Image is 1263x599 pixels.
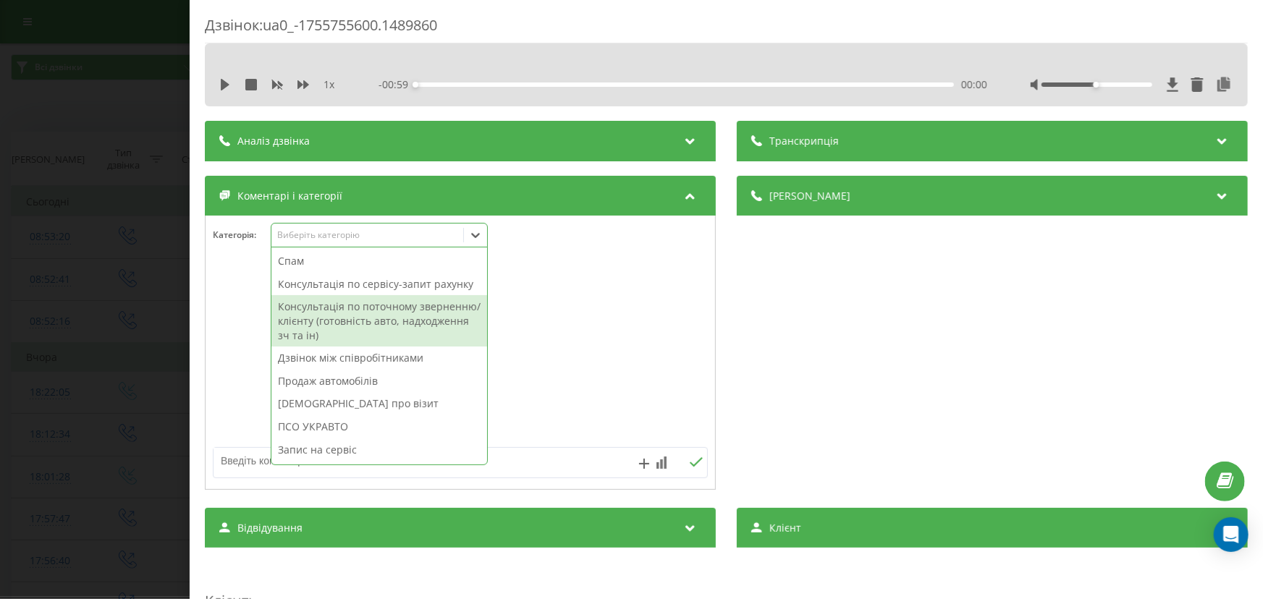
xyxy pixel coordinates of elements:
span: Транскрипція [769,134,839,148]
div: Придбання запасних частин [271,461,487,484]
div: Accessibility label [1093,82,1099,88]
span: Клієнт [769,521,801,535]
div: Запис на сервіс [271,438,487,462]
div: Консультація по сервісу-запит рахунку [271,273,487,296]
span: Аналіз дзвінка [237,134,310,148]
div: Спам [271,250,487,273]
div: Консультація по поточному зверненню/клієнту (готовність авто, надходження зч та ін) [271,295,487,347]
span: Коментарі і категорії [237,189,342,203]
div: Дзвінок між співробітниками [271,347,487,370]
div: Open Intercom Messenger [1214,517,1249,552]
span: - 00:59 [379,77,415,92]
span: Відвідування [237,521,303,535]
div: Дзвінок : ua0_-1755755600.1489860 [205,15,1248,43]
div: ПСО УКРАВТО [271,415,487,438]
div: Accessibility label [413,82,418,88]
span: 00:00 [961,77,987,92]
span: [PERSON_NAME] [769,189,850,203]
div: Продаж автомобілів [271,370,487,393]
div: Виберіть категорію [276,229,457,241]
div: [DEMOGRAPHIC_DATA] про візит [271,392,487,415]
span: 1 x [324,77,334,92]
h4: Категорія : [213,230,271,240]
